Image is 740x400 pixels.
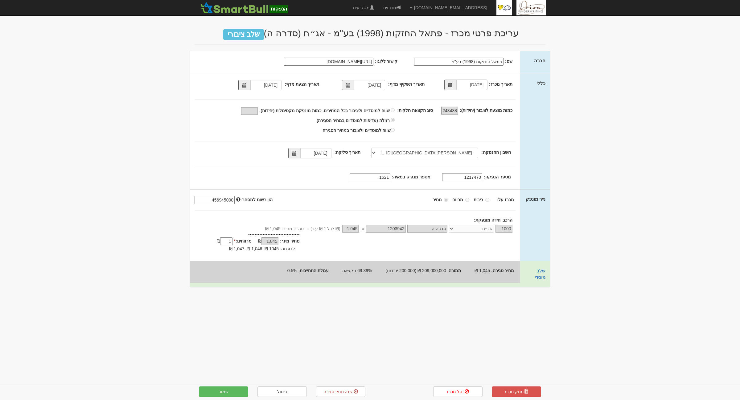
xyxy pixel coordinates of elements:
div: ₪ [252,238,280,245]
label: כמות מוצעת לציבור (יחידות): [460,107,512,113]
label: חשבון ההנפקה: [481,149,511,155]
strong: מכרז על: [497,197,514,202]
input: שווה למוסדיים ולציבור בכל המחירים. כמות מונפקת מקסימלית (יחידות): [391,108,395,112]
label: מחיר מינ׳: [280,238,300,244]
input: מחיר [342,225,359,233]
label: קישור ללוגו: [375,58,398,64]
input: שווה למוסדיים ולציבור בכל המחירים. כמות מונפקת מקסימלית (יחידות): [241,107,258,115]
a: בטל מכרז [433,386,483,397]
input: שם הסדרה [407,225,447,233]
label: כללי [536,80,545,87]
a: שלב מוסדי [535,268,545,280]
strong: מרווח [452,197,463,202]
label: סוג הקצאה חלקית: [397,107,433,113]
label: תאריך תשקיף מדף: [388,81,424,87]
input: מרווח [465,198,469,202]
span: לדוגמה: 1045 ₪, 1,046 ₪, 1,047 ₪ [229,246,295,251]
strong: מחיר [433,197,442,202]
label: עמלת התחייבות: [298,267,329,274]
label: מחיר סגירה: [491,267,514,274]
label: מספר הנפקה: [484,174,511,180]
a: שנה תנאי סגירה [316,386,365,397]
label: תאריך מכרז: [489,81,512,87]
span: x [362,226,364,232]
span: רגילה (עדיפות למוסדיים במחיר הסגירה) [317,118,390,123]
span: שווה למוסדיים ולציבור בכל המחירים. [323,108,389,113]
input: ריבית [485,198,489,202]
img: SmartBull Logo [199,2,290,14]
span: שווה למוסדיים ולציבור במחיר הסגירה [323,128,391,133]
span: שנה תנאי סגירה [323,389,353,394]
strong: הרכב יחידה מונפקת: [474,218,512,222]
label: מספר מנפיק במאיה: [392,174,430,180]
label: תאריך הצעת מדף: [285,81,319,87]
label: חברה [534,57,545,64]
input: מספר נייר [366,225,406,233]
span: 0.5% [287,268,297,273]
input: כמות [495,225,512,233]
label: תאריך סליקה: [335,149,361,155]
label: כמות מונפקת מקסימלית (יחידות): [259,108,322,114]
span: (₪ לכל 1 ₪ ע.נ) [310,226,340,232]
label: שם: [505,58,512,64]
label: תמורה: [447,267,461,274]
label: נייר מונפק [526,196,545,202]
span: = [307,226,309,232]
input: מחיר [444,198,448,202]
a: מחק מכרז [492,386,541,397]
input: רגילה (עדיפות למוסדיים במחיר הסגירה) [391,118,395,122]
strong: ריבית [474,197,483,202]
span: שלב ציבורי [223,29,264,40]
span: סה״כ מחיר: 1,045 ₪ [265,226,304,232]
label: מרווחים: [234,238,252,244]
button: שמור [199,386,248,397]
a: ביטול [257,386,307,397]
span: 1,045 ₪ [475,268,490,273]
h2: עריכת פרטי מכרז - פתאל החזקות (1998) בע"מ - אג״ח (סדרה ה) [194,28,546,38]
input: שווה למוסדיים ולציבור במחיר הסגירה [391,128,395,132]
label: הון רשום למסחר: [236,197,273,203]
span: 209,000,000 ₪ (200,000 יחידות) [385,268,446,273]
div: ₪ [205,238,234,245]
span: 69.39% הקצאה [342,268,372,273]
